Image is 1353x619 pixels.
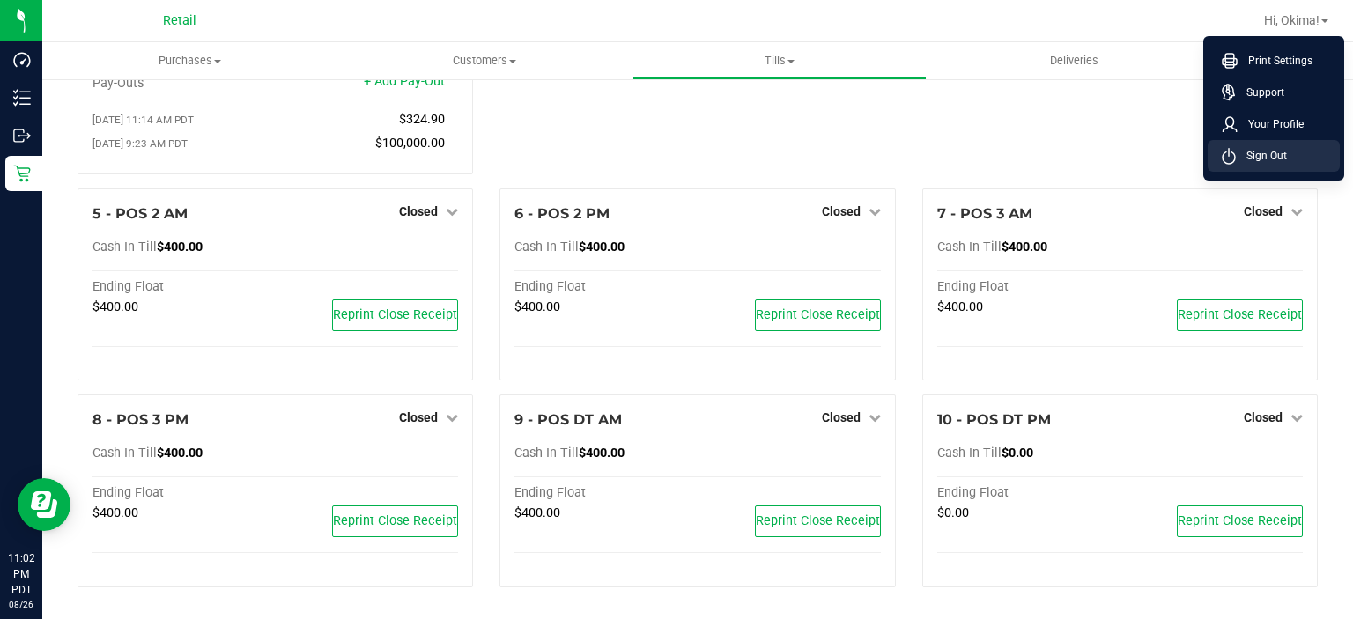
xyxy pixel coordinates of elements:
[1178,307,1302,322] span: Reprint Close Receipt
[92,446,157,461] span: Cash In Till
[755,505,881,537] button: Reprint Close Receipt
[937,279,1120,295] div: Ending Float
[1002,239,1047,254] span: $400.00
[937,446,1002,461] span: Cash In Till
[1177,505,1303,537] button: Reprint Close Receipt
[13,89,31,107] inline-svg: Inventory
[514,239,579,254] span: Cash In Till
[399,410,438,424] span: Closed
[937,239,1002,254] span: Cash In Till
[937,505,969,520] span: $0.00
[514,446,579,461] span: Cash In Till
[92,485,276,501] div: Ending Float
[755,299,881,331] button: Reprint Close Receipt
[937,299,983,314] span: $400.00
[92,299,138,314] span: $400.00
[333,307,457,322] span: Reprint Close Receipt
[1178,513,1302,528] span: Reprint Close Receipt
[332,299,458,331] button: Reprint Close Receipt
[163,13,196,28] span: Retail
[579,239,625,254] span: $400.00
[1236,147,1287,165] span: Sign Out
[13,127,31,144] inline-svg: Outbound
[42,53,337,69] span: Purchases
[1177,299,1303,331] button: Reprint Close Receipt
[8,598,34,611] p: 08/26
[822,410,861,424] span: Closed
[92,279,276,295] div: Ending Float
[1222,84,1333,101] a: Support
[632,42,928,79] a: Tills
[1002,446,1033,461] span: $0.00
[937,411,1051,428] span: 10 - POS DT PM
[333,513,457,528] span: Reprint Close Receipt
[1244,204,1283,218] span: Closed
[756,307,880,322] span: Reprint Close Receipt
[92,76,276,92] div: Pay-Outs
[92,505,138,520] span: $400.00
[399,204,438,218] span: Closed
[514,299,560,314] span: $400.00
[937,485,1120,501] div: Ending Float
[8,550,34,598] p: 11:02 PM PDT
[92,205,188,222] span: 5 - POS 2 AM
[514,205,610,222] span: 6 - POS 2 PM
[514,411,622,428] span: 9 - POS DT AM
[157,446,203,461] span: $400.00
[92,114,194,126] span: [DATE] 11:14 AM PDT
[579,446,625,461] span: $400.00
[756,513,880,528] span: Reprint Close Receipt
[927,42,1222,79] a: Deliveries
[92,239,157,254] span: Cash In Till
[13,165,31,182] inline-svg: Retail
[1236,84,1284,101] span: Support
[1026,53,1122,69] span: Deliveries
[92,137,188,150] span: [DATE] 9:23 AM PDT
[364,74,445,89] a: + Add Pay-Out
[1238,115,1304,133] span: Your Profile
[18,478,70,531] iframe: Resource center
[633,53,927,69] span: Tills
[42,42,337,79] a: Purchases
[1264,13,1320,27] span: Hi, Okima!
[514,505,560,520] span: $400.00
[157,239,203,254] span: $400.00
[338,53,632,69] span: Customers
[332,505,458,537] button: Reprint Close Receipt
[375,136,445,151] span: $100,000.00
[1238,52,1312,70] span: Print Settings
[822,204,861,218] span: Closed
[514,279,698,295] div: Ending Float
[13,51,31,69] inline-svg: Dashboard
[937,205,1032,222] span: 7 - POS 3 AM
[514,485,698,501] div: Ending Float
[1244,410,1283,424] span: Closed
[1208,140,1340,172] li: Sign Out
[337,42,632,79] a: Customers
[92,411,189,428] span: 8 - POS 3 PM
[399,112,445,127] span: $324.90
